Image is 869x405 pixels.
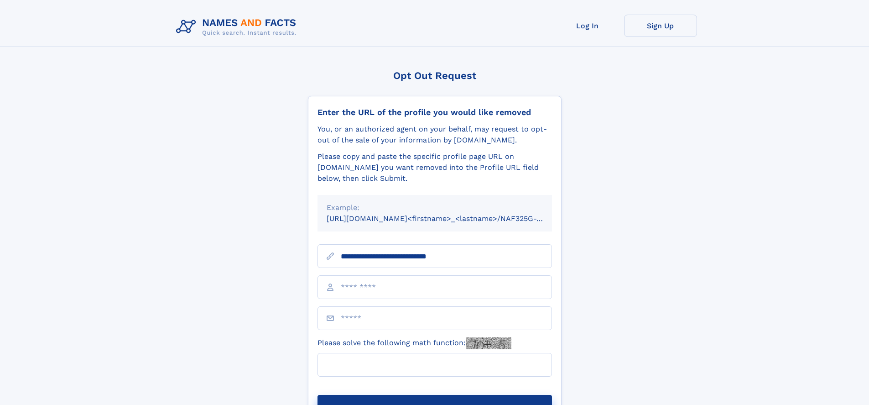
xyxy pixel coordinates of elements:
a: Sign Up [624,15,697,37]
small: [URL][DOMAIN_NAME]<firstname>_<lastname>/NAF325G-xxxxxxxx [327,214,569,223]
div: Opt Out Request [308,70,562,81]
div: Enter the URL of the profile you would like removed [317,107,552,117]
div: Please copy and paste the specific profile page URL on [DOMAIN_NAME] you want removed into the Pr... [317,151,552,184]
label: Please solve the following math function: [317,337,511,349]
a: Log In [551,15,624,37]
div: You, or an authorized agent on your behalf, may request to opt-out of the sale of your informatio... [317,124,552,146]
div: Example: [327,202,543,213]
img: Logo Names and Facts [172,15,304,39]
